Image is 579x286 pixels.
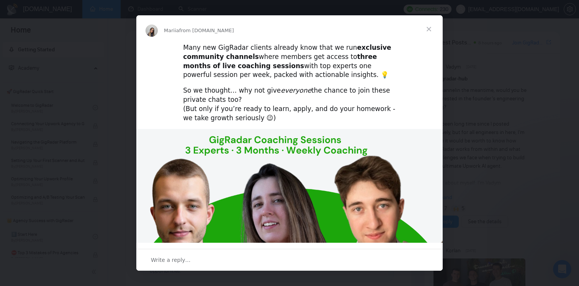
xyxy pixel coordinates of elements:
[183,44,391,60] b: exclusive community channels
[151,255,191,265] span: Write a reply…
[183,43,396,80] div: Many new GigRadar clients already know that we run where members get access to with top experts o...
[183,86,396,123] div: So we thought… why not give the chance to join these private chats too? (But only if you’re ready...
[136,249,443,271] div: Open conversation and reply
[179,28,234,33] span: from [DOMAIN_NAME]
[146,25,158,37] img: Profile image for Mariia
[415,15,443,43] span: Close
[183,53,377,70] b: three months of live coaching sessions
[281,87,311,94] i: everyone
[164,28,179,33] span: Mariia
